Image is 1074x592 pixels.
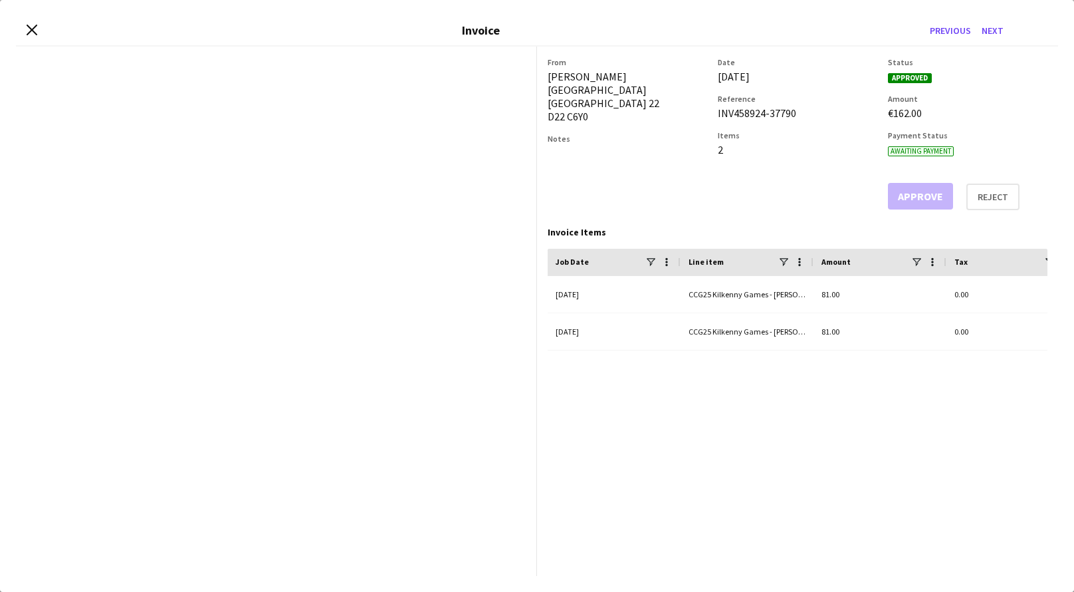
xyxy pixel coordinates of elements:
[821,257,851,267] span: Amount
[718,143,877,156] div: 2
[813,313,946,350] div: 81.00
[548,276,681,313] div: [DATE]
[954,257,968,267] span: Tax
[888,94,1047,104] h3: Amount
[888,130,1047,140] h3: Payment Status
[548,313,681,350] div: [DATE]
[888,146,954,156] span: Awaiting payment
[548,226,1047,238] div: Invoice Items
[556,257,589,267] span: Job Date
[813,276,946,313] div: 81.00
[718,106,877,120] div: INV458924-37790
[548,70,707,123] div: [PERSON_NAME] [GEOGRAPHIC_DATA] [GEOGRAPHIC_DATA] 22 D22 C6Y0
[966,184,1020,210] button: Reject
[718,130,877,140] h3: Items
[718,70,877,83] div: [DATE]
[888,57,1047,67] h3: Status
[924,20,976,41] button: Previous
[462,23,500,38] h3: Invoice
[681,276,813,313] div: CCG25 Kilkenny Games - [PERSON_NAME] (salary)
[888,73,932,83] span: Approved
[718,94,877,104] h3: Reference
[548,134,707,144] h3: Notes
[689,257,724,267] span: Line item
[548,57,707,67] h3: From
[888,106,1047,120] div: €162.00
[976,20,1009,41] button: Next
[718,57,877,67] h3: Date
[681,313,813,350] div: CCG25 Kilkenny Games - [PERSON_NAME] (salary)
